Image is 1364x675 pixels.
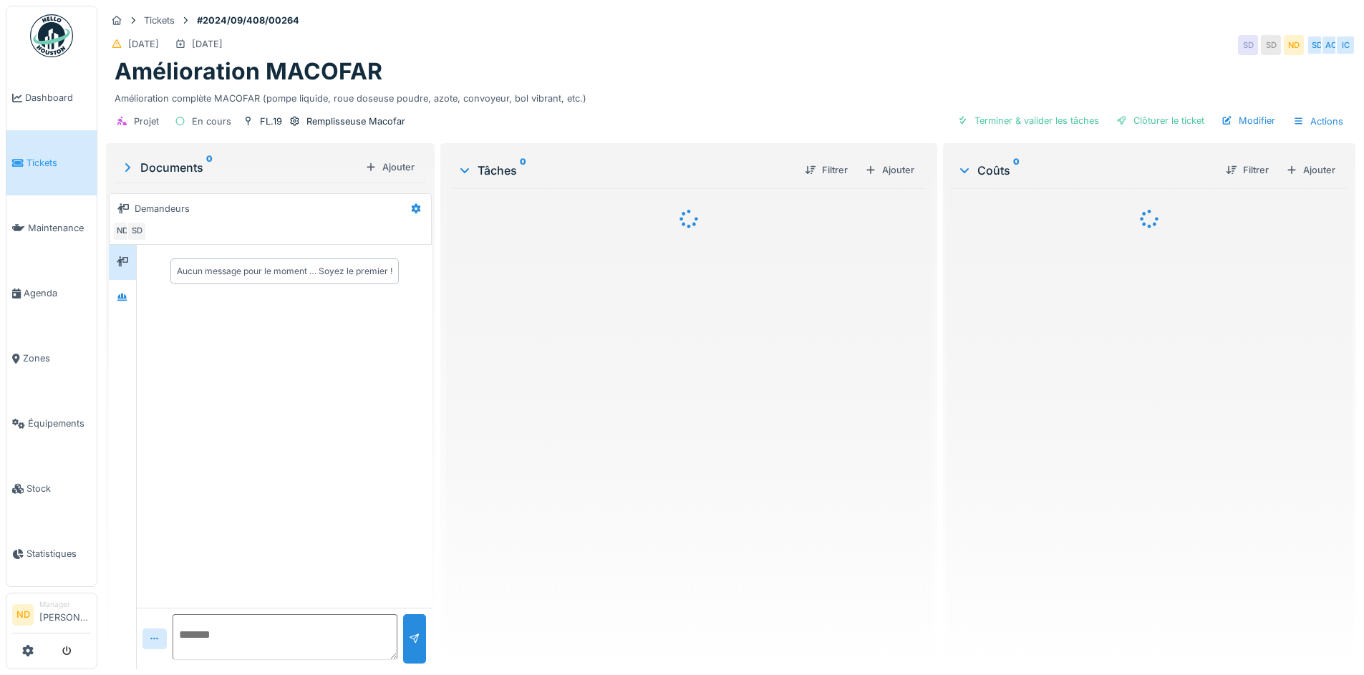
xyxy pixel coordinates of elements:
[6,65,97,130] a: Dashboard
[306,115,405,128] div: Remplisseuse Macofar
[39,599,91,610] div: Manager
[458,162,793,179] div: Tâches
[28,221,91,235] span: Maintenance
[191,14,305,27] strong: #2024/09/408/00264
[24,286,91,300] span: Agenda
[1261,35,1281,55] div: SD
[359,157,420,177] div: Ajouter
[1280,160,1341,180] div: Ajouter
[6,456,97,521] a: Stock
[6,261,97,326] a: Agenda
[520,162,526,179] sup: 0
[28,417,91,430] span: Équipements
[128,37,159,51] div: [DATE]
[127,221,147,241] div: SD
[6,326,97,391] a: Zones
[260,115,282,128] div: FL.19
[1238,35,1258,55] div: SD
[1216,111,1281,130] div: Modifier
[192,115,231,128] div: En cours
[1111,111,1210,130] div: Clôturer le ticket
[120,159,359,176] div: Documents
[12,599,91,633] a: ND Manager[PERSON_NAME]
[26,156,91,170] span: Tickets
[6,521,97,586] a: Statistiques
[25,91,91,105] span: Dashboard
[30,14,73,57] img: Badge_color-CXgf-gQk.svg
[1287,111,1350,132] div: Actions
[26,482,91,495] span: Stock
[1284,35,1304,55] div: ND
[177,265,392,278] div: Aucun message pour le moment … Soyez le premier !
[1321,35,1341,55] div: AC
[6,195,97,261] a: Maintenance
[957,162,1214,179] div: Coûts
[23,351,91,365] span: Zones
[135,202,190,215] div: Demandeurs
[12,604,34,626] li: ND
[134,115,159,128] div: Projet
[206,159,213,176] sup: 0
[112,221,132,241] div: ND
[952,111,1105,130] div: Terminer & valider les tâches
[1335,35,1355,55] div: IC
[192,37,223,51] div: [DATE]
[144,14,175,27] div: Tickets
[859,160,920,180] div: Ajouter
[1220,160,1274,180] div: Filtrer
[1013,162,1020,179] sup: 0
[6,391,97,456] a: Équipements
[26,547,91,560] span: Statistiques
[115,58,382,85] h1: Amélioration MACOFAR
[1307,35,1327,55] div: SD
[39,599,91,630] li: [PERSON_NAME]
[799,160,853,180] div: Filtrer
[6,130,97,195] a: Tickets
[115,86,1347,105] div: Amélioration complète MACOFAR (pompe liquide, roue doseuse poudre, azote, convoyeur, bol vibrant,...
